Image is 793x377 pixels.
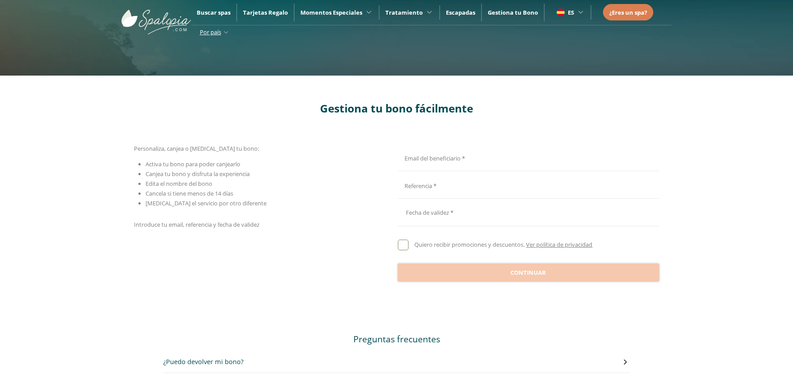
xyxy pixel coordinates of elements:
h3: ¿Puedo devolver mi bono? [163,357,243,367]
span: Edita el nombre del bono [146,180,212,188]
span: Personaliza, canjea o [MEDICAL_DATA] tu bono: [134,144,259,152]
span: Por país [200,28,221,36]
button: ¿Puedo devolver mi bono? [163,357,630,367]
span: Continuar [510,269,546,277]
span: Preguntas frecuentes [353,333,440,345]
a: Escapadas [446,8,475,16]
a: Buscar spas [197,8,231,16]
a: Ver política de privacidad [526,241,592,249]
a: Tarjetas Regalo [243,8,288,16]
span: Canjea tu bono y disfruta la experiencia [146,170,250,178]
span: Activa tu bono para poder canjearlo [146,160,240,168]
span: ¿Eres un spa? [609,8,647,16]
span: Quiero recibir promociones y descuentos. [414,241,525,249]
span: Introduce tu email, referencia y fecha de validez [134,221,259,229]
a: ¿Eres un spa? [609,8,647,17]
button: Continuar [398,264,659,281]
a: Gestiona tu Bono [488,8,538,16]
span: Cancela si tiene menos de 14 días [146,189,233,197]
span: [MEDICAL_DATA] el servicio por otro diferente [146,199,267,207]
span: Gestiona tu bono fácilmente [320,101,473,116]
img: ImgLogoSpalopia.BvClDcEz.svg [121,1,191,35]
